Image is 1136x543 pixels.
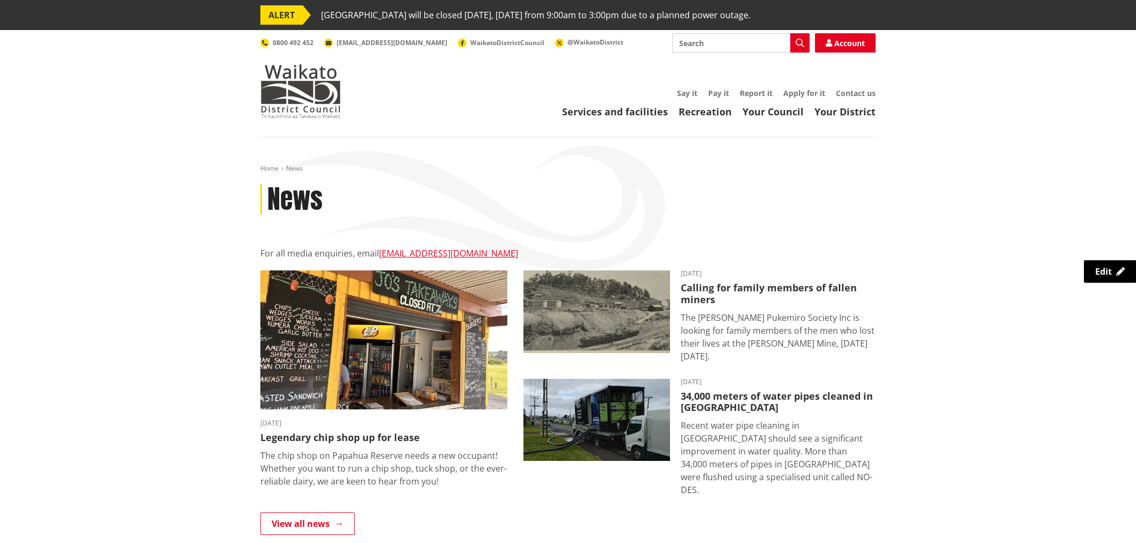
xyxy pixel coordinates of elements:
a: [DATE] 34,000 meters of water pipes cleaned in [GEOGRAPHIC_DATA] Recent water pipe cleaning in [G... [523,379,876,496]
a: @WaikatoDistrict [555,38,623,47]
a: Your District [814,105,876,118]
h3: Calling for family members of fallen miners [681,282,876,305]
p: The [PERSON_NAME] Pukemiro Society Inc is looking for family members of the men who lost their li... [681,311,876,363]
a: Services and facilities [562,105,668,118]
span: ALERT [260,5,303,25]
a: [EMAIL_ADDRESS][DOMAIN_NAME] [324,38,447,47]
span: @WaikatoDistrict [567,38,623,47]
img: Jo's takeaways, Papahua Reserve, Raglan [260,270,507,409]
time: [DATE] [681,379,876,385]
span: [EMAIL_ADDRESS][DOMAIN_NAME] [337,38,447,47]
a: Pay it [708,88,729,98]
time: [DATE] [681,270,876,277]
a: A black-and-white historic photograph shows a hillside with trees, small buildings, and cylindric... [523,270,876,362]
img: Waikato District Council - Te Kaunihera aa Takiwaa o Waikato [260,64,341,118]
a: Apply for it [783,88,825,98]
h3: Legendary chip shop up for lease [260,432,507,444]
p: Recent water pipe cleaning in [GEOGRAPHIC_DATA] should see a significant improvement in water qua... [681,419,876,496]
span: News [286,164,303,173]
p: For all media enquiries, email [260,247,876,260]
a: Report it [740,88,773,98]
a: WaikatoDistrictCouncil [458,38,544,47]
a: 0800 492 452 [260,38,314,47]
h1: News [267,184,323,215]
img: Glen Afton Mine 1939 [523,270,670,353]
a: Say it [677,88,697,98]
a: Account [815,33,876,53]
a: Edit [1084,260,1136,283]
time: [DATE] [260,420,507,427]
span: Edit [1095,266,1112,277]
p: The chip shop on Papahua Reserve needs a new occupant! Whether you want to run a chip shop, tuck ... [260,449,507,488]
nav: breadcrumb [260,164,876,173]
a: Recreation [679,105,732,118]
a: Outdoor takeaway stand with chalkboard menus listing various foods, like burgers and chips. A fri... [260,270,507,487]
a: Home [260,164,279,173]
span: WaikatoDistrictCouncil [470,38,544,47]
a: Contact us [836,88,876,98]
img: NO-DES unit flushing water pipes in Huntly [523,379,670,461]
input: Search input [672,33,810,53]
a: View all news [260,512,355,535]
a: [EMAIL_ADDRESS][DOMAIN_NAME] [379,247,518,259]
a: Your Council [742,105,804,118]
span: 0800 492 452 [273,38,314,47]
span: [GEOGRAPHIC_DATA] will be closed [DATE], [DATE] from 9:00am to 3:00pm due to a planned power outage. [321,5,751,25]
h3: 34,000 meters of water pipes cleaned in [GEOGRAPHIC_DATA] [681,391,876,414]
